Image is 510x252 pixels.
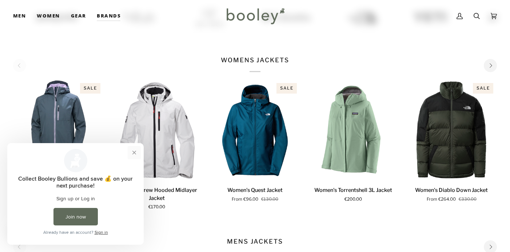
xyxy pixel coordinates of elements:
[210,184,300,203] a: Women's Quest Jacket
[111,79,202,210] product-grid-item: Women's Crew Hooded Midlayer Jacket
[261,196,278,203] span: €130.00
[80,83,100,94] div: Sale
[232,196,258,203] span: From €96.00
[210,79,300,202] product-grid-item: Women's Quest Jacket
[314,186,392,194] p: Women's Torrentshell 3L Jacket
[406,79,497,181] product-grid-item-variant: XS / Thyme / TNF Black
[148,204,165,210] span: €170.00
[308,79,399,181] img: Patagonia Women's Torrentshell 3L Jacket Ellwood Green - Booley Galway
[111,186,202,202] p: Women's Crew Hooded Midlayer Jacket
[111,79,202,181] product-grid-item-variant: XS / White
[344,196,362,203] span: €200.00
[308,79,399,181] product-grid-item-variant: XS / Ellwood Green
[97,12,121,20] span: Brands
[415,186,488,194] p: Women's Diablo Down Jacket
[427,196,456,203] span: From €264.00
[308,79,399,181] a: Women's Torrentshell 3L Jacket
[473,83,493,94] div: Sale
[221,56,289,72] p: WOMENS JACKETS
[227,186,283,194] p: Women's Quest Jacket
[406,79,497,181] a: Women's Diablo Down Jacket
[406,79,497,181] img: The North Face Women's Diablo Down Jacket Thyme / TNF Black - Booley Galway
[37,12,60,20] span: Women
[71,12,86,20] span: Gear
[484,59,497,72] button: Next
[111,184,202,210] a: Women's Crew Hooded Midlayer Jacket
[406,79,497,202] product-grid-item: Women's Diablo Down Jacket
[13,79,104,181] a: Women's Belfast Long Winter Jacket
[210,79,300,181] a: Women's Quest Jacket
[276,83,297,94] div: Sale
[308,79,399,202] product-grid-item: Women's Torrentshell 3L Jacket
[13,12,26,20] span: Men
[459,196,477,203] span: €330.00
[308,184,399,203] a: Women's Torrentshell 3L Jacket
[406,184,497,203] a: Women's Diablo Down Jacket
[223,5,287,27] img: Booley
[13,79,104,181] product-grid-item-variant: XS / Alpine Frost
[13,79,104,202] product-grid-item: Women's Belfast Long Winter Jacket
[111,79,202,181] a: Women's Crew Hooded Midlayer Jacket
[111,79,202,181] img: Helly Hansen Women's Crew Hooded Midlayer Jacket White - Booley Galway
[210,79,300,181] product-grid-item-variant: XS / Midnight Petrol
[7,143,144,245] iframe: Loyalty program pop-up with offers and actions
